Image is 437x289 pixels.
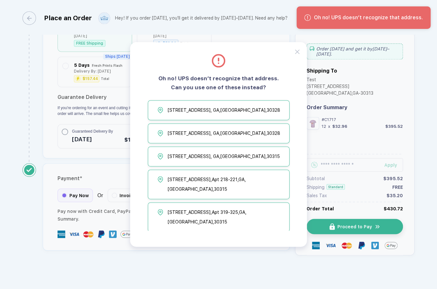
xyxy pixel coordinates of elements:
span: [STREET_ADDRESS] , Apt 319-325, GA , [GEOGRAPHIC_DATA] , 30315 [168,208,286,227]
span: Oh no! UPS doesn’t recognize that address. Can you use one of these instead? [158,75,279,91]
button: [STREET_ADDRESS], GA,[GEOGRAPHIC_DATA],30315 [148,147,290,167]
span: [STREET_ADDRESS] , GA , [GEOGRAPHIC_DATA] , 30328 [168,106,280,115]
div: Oh no! UPS doesn’t recognize that address. [314,14,423,21]
button: [STREET_ADDRESS], GA,[GEOGRAPHIC_DATA],30328 [148,101,290,120]
span: [STREET_ADDRESS] , GA , [GEOGRAPHIC_DATA] , 30315 [168,152,280,162]
button: [STREET_ADDRESS],Apt 319-325,GA,[GEOGRAPHIC_DATA],30315 [148,203,290,232]
button: [STREET_ADDRESS], GA,[GEOGRAPHIC_DATA],30328 [148,124,290,144]
span: [STREET_ADDRESS] , GA , [GEOGRAPHIC_DATA] , 30328 [168,129,280,138]
span: [STREET_ADDRESS] , Apt 218-221, GA , [GEOGRAPHIC_DATA] , 30315 [168,175,286,194]
button: [STREET_ADDRESS],Apt 218-221,GA,[GEOGRAPHIC_DATA],30315 [148,170,290,199]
